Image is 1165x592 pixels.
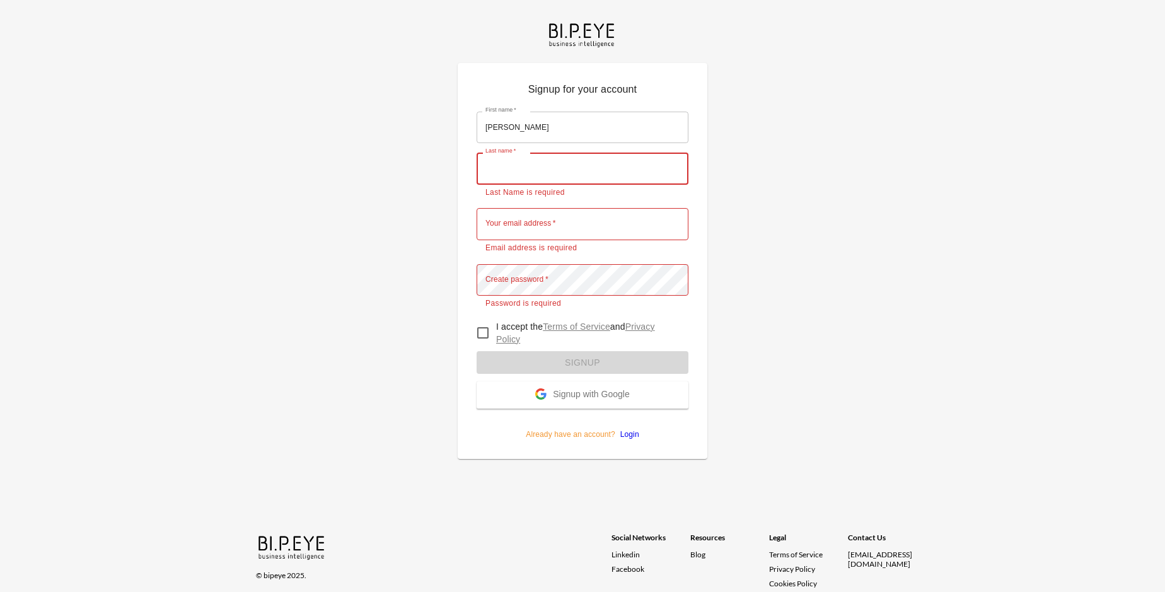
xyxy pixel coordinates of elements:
[477,409,688,440] p: Already have an account?
[690,533,769,550] div: Resources
[496,322,655,344] a: Privacy Policy
[848,533,927,550] div: Contact Us
[611,550,690,559] a: Linkedin
[611,564,690,574] a: Facebook
[769,564,815,574] a: Privacy Policy
[485,242,680,255] p: Email address is required
[496,320,678,345] p: I accept the and
[769,550,843,559] a: Terms of Service
[547,20,618,49] img: bipeye-logo
[769,579,817,588] a: Cookies Policy
[477,381,688,409] button: Signup with Google
[485,187,680,199] p: Last Name is required
[611,564,644,574] span: Facebook
[256,533,328,561] img: bipeye-logo
[477,82,688,102] p: Signup for your account
[553,389,629,402] span: Signup with Google
[611,550,640,559] span: Linkedin
[543,322,610,332] a: Terms of Service
[690,550,705,559] a: Blog
[256,563,594,580] div: © bipeye 2025.
[769,533,848,550] div: Legal
[848,550,927,569] div: [EMAIL_ADDRESS][DOMAIN_NAME]
[485,298,680,310] p: Password is required
[615,430,639,439] a: Login
[485,147,516,155] label: Last name
[611,533,690,550] div: Social Networks
[485,106,516,114] label: First name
